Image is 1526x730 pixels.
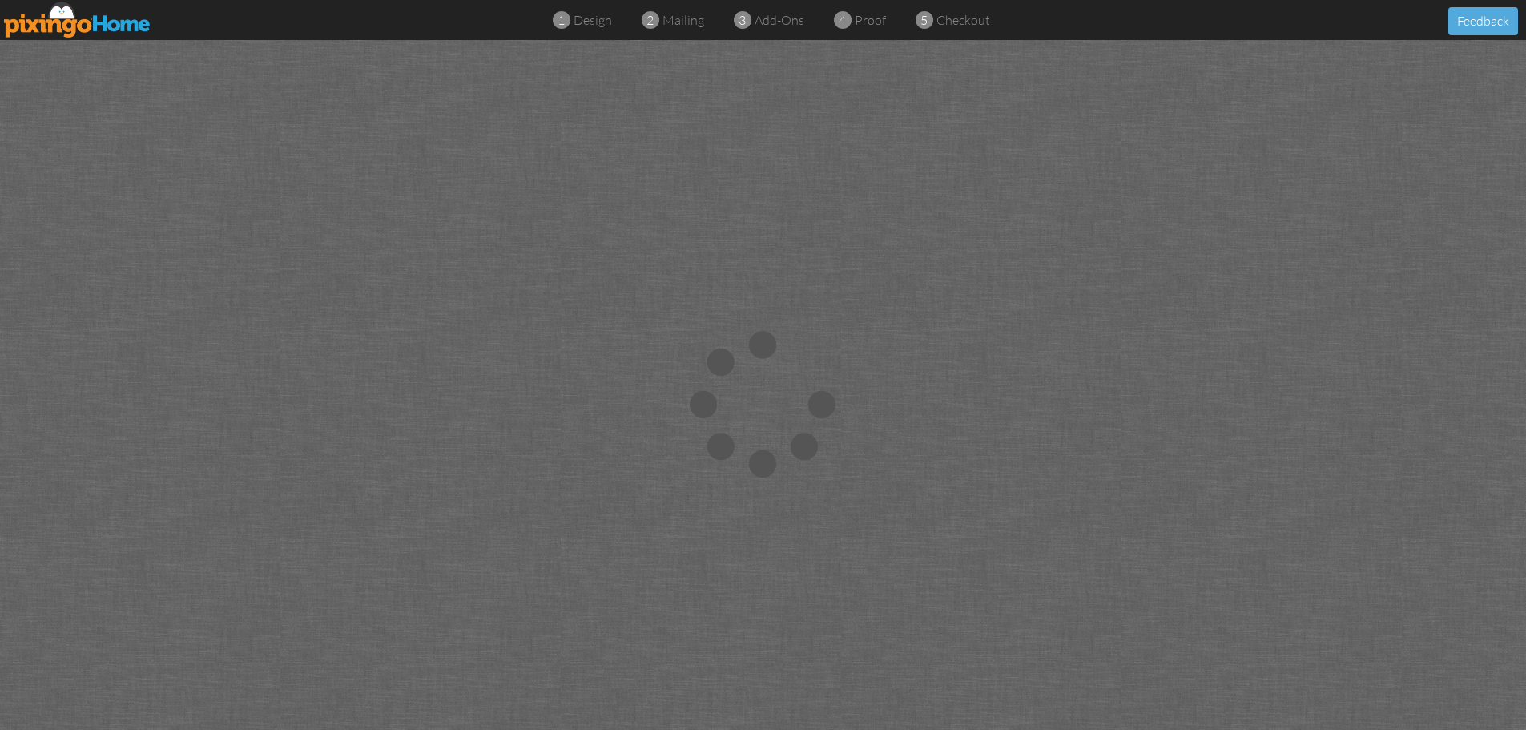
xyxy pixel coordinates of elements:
span: 1 [558,11,565,30]
span: add-ons [755,12,804,28]
span: 2 [646,11,654,30]
span: 4 [839,11,846,30]
span: design [574,12,612,28]
img: pixingo logo [4,2,151,38]
span: 5 [920,11,928,30]
span: mailing [662,12,704,28]
button: Feedback [1448,7,1518,35]
span: checkout [936,12,990,28]
span: 3 [739,11,746,30]
span: proof [855,12,886,28]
